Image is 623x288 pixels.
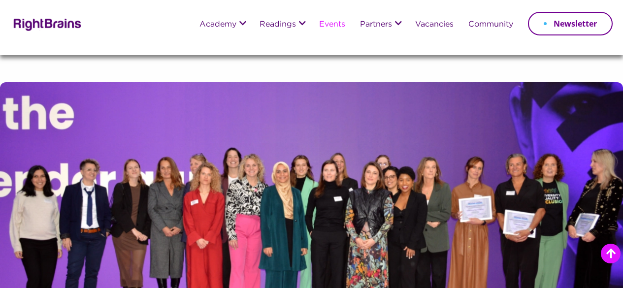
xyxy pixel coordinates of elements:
a: Vacancies [415,21,454,29]
a: Readings [260,21,296,29]
a: Community [468,21,513,29]
a: Academy [199,21,236,29]
img: Rightbrains [10,17,82,31]
a: Events [319,21,345,29]
a: Partners [360,21,392,29]
a: Newsletter [528,12,613,35]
